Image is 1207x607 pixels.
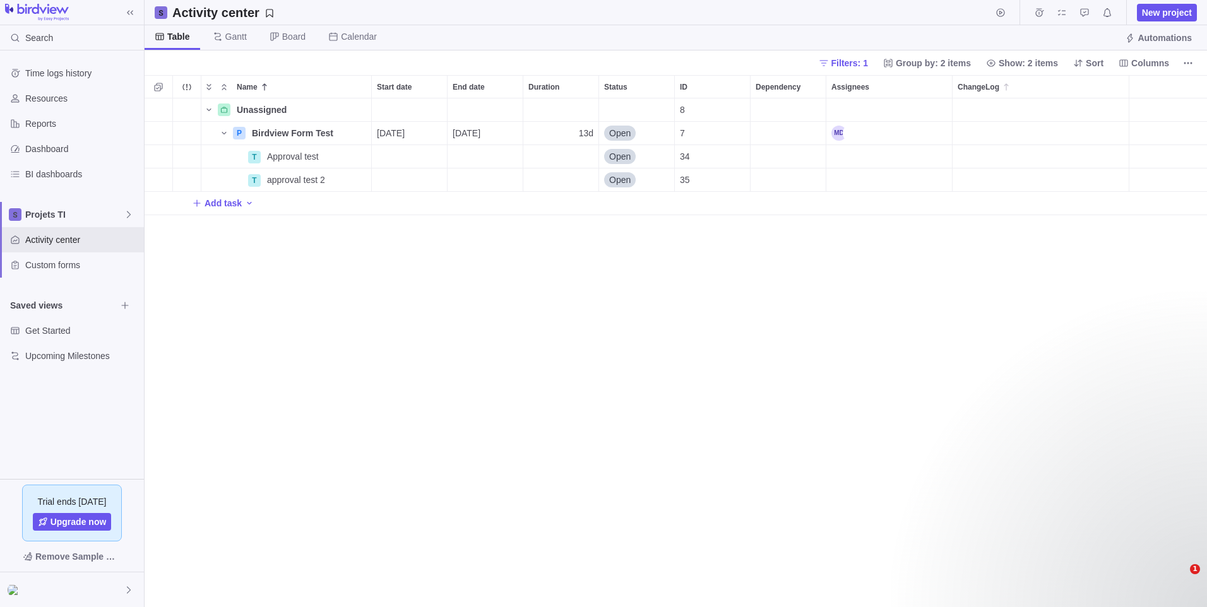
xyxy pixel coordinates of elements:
[751,145,826,168] div: Dependency
[1142,6,1192,19] span: New project
[8,585,23,595] img: Show
[25,143,139,155] span: Dashboard
[35,549,121,564] span: Remove Sample Data
[599,168,675,192] div: Status
[675,122,750,144] div: 7
[523,76,598,98] div: Duration
[953,122,1129,145] div: ChangeLog
[826,76,952,98] div: Assignees
[372,98,448,122] div: Start date
[262,145,371,168] div: Approval test
[523,122,599,145] div: Duration
[167,30,190,43] span: Table
[252,127,333,139] span: Birdview Form Test
[201,168,372,192] div: Name
[201,122,372,145] div: Name
[675,98,750,121] div: 8
[826,122,953,145] div: Assignees
[751,76,826,98] div: Dependency
[372,145,448,168] div: Start date
[1190,564,1200,574] span: 1
[25,324,139,337] span: Get Started
[751,168,826,192] div: Dependency
[377,81,412,93] span: Start date
[248,174,261,187] div: T
[448,122,523,145] div: End date
[1086,57,1103,69] span: Sort
[10,299,116,312] span: Saved views
[150,78,167,96] span: Selection mode
[999,57,1058,69] span: Show: 2 items
[675,168,751,192] div: ID
[675,98,751,122] div: ID
[1098,4,1116,21] span: Notifications
[341,30,377,43] span: Calendar
[680,127,685,139] span: 7
[25,168,139,180] span: BI dashboards
[680,103,685,116] span: 8
[831,57,868,69] span: Filters: 1
[172,4,259,21] h2: Activity center
[25,233,139,246] span: Activity center
[599,168,674,191] div: Open
[173,145,201,168] div: Trouble indication
[247,122,371,144] div: Birdview Form Test
[981,54,1063,72] span: Show: 2 items
[523,145,599,168] div: Duration
[680,150,690,163] span: 34
[237,103,287,116] span: Unassigned
[217,78,232,96] span: Collapse
[992,4,1009,21] span: Start timer
[896,57,971,69] span: Group by: 2 items
[609,174,631,186] span: Open
[599,76,674,98] div: Status
[680,174,690,186] span: 35
[233,127,246,139] div: P
[579,127,593,139] span: 13d
[453,81,485,93] span: End date
[675,122,751,145] div: ID
[372,122,448,145] div: Start date
[1137,4,1197,21] span: New project
[953,76,1129,98] div: ChangeLog
[1131,57,1169,69] span: Columns
[173,98,201,122] div: Trouble indication
[844,126,859,141] div: Marc Guest
[953,98,1129,122] div: ChangeLog
[372,168,448,192] div: Start date
[1068,54,1109,72] span: Sort
[33,513,112,531] span: Upgrade now
[599,98,675,122] div: Status
[372,76,447,98] div: Start date
[675,76,750,98] div: ID
[1030,9,1048,20] a: Time logs
[244,194,254,212] span: Add activity
[192,194,242,212] span: Add task
[1053,9,1071,20] a: My assignments
[448,98,523,122] div: End date
[173,122,201,145] div: Trouble indication
[751,98,826,122] div: Dependency
[232,76,371,98] div: Name
[237,81,258,93] span: Name
[25,350,139,362] span: Upcoming Milestones
[1120,29,1197,47] span: Automations
[448,145,523,168] div: End date
[953,145,1129,168] div: ChangeLog
[604,81,627,93] span: Status
[751,122,826,145] div: Dependency
[232,98,371,121] div: Unassigned
[826,168,953,192] div: Assignees
[953,168,1129,192] div: ChangeLog
[523,98,599,122] div: Duration
[448,168,523,192] div: End date
[267,174,325,186] span: approval test 2
[523,168,599,192] div: Duration
[756,81,800,93] span: Dependency
[1053,4,1071,21] span: My assignments
[205,197,242,209] span: Add task
[377,127,405,139] span: [DATE]
[25,32,53,44] span: Search
[878,54,976,72] span: Group by: 2 items
[225,30,247,43] span: Gantt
